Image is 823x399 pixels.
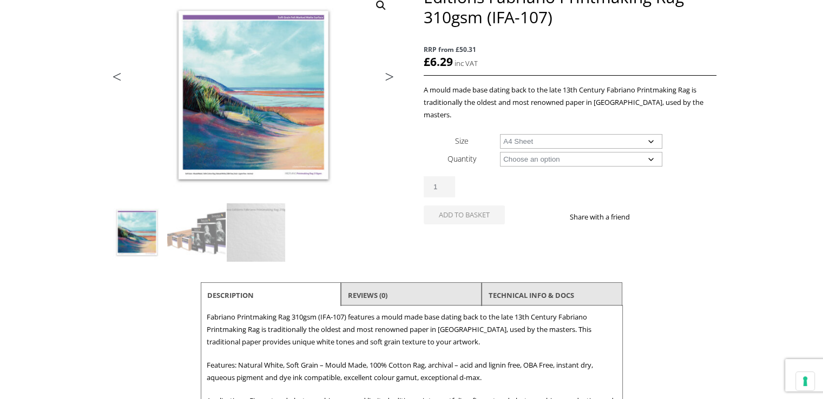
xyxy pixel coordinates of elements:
img: Editions Fabriano Printmaking Rag 310gsm (IFA-107) - Image 3 [227,203,285,262]
p: A mould made base dating back to the late 13th Century Fabriano Printmaking Rag is traditionally ... [424,84,716,121]
p: Features: Natural White, Soft Grain – Mould Made, 100% Cotton Rag, archival – acid and lignin fre... [207,359,617,384]
a: Description [207,285,254,305]
button: Add to basket [424,205,505,224]
span: RRP from £50.31 [424,43,716,56]
p: Fabriano Printmaking Rag 310gsm (IFA-107) features a mould made base dating back to the late 13th... [207,311,617,348]
img: facebook sharing button [643,212,651,221]
img: Editions Fabriano Printmaking Rag 310gsm (IFA-107) - Image 2 [167,203,226,262]
p: Share with a friend [570,211,643,223]
button: Your consent preferences for tracking technologies [796,372,814,390]
a: Reviews (0) [348,285,387,305]
img: twitter sharing button [656,212,664,221]
img: email sharing button [669,212,677,221]
bdi: 6.29 [424,54,453,69]
label: Size [455,136,469,146]
label: Quantity [447,154,476,164]
a: TECHNICAL INFO & DOCS [489,285,574,305]
span: £ [424,54,430,69]
img: Editions Fabriano Printmaking Rag 310gsm (IFA-107) [108,203,166,262]
input: Product quantity [424,176,455,197]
